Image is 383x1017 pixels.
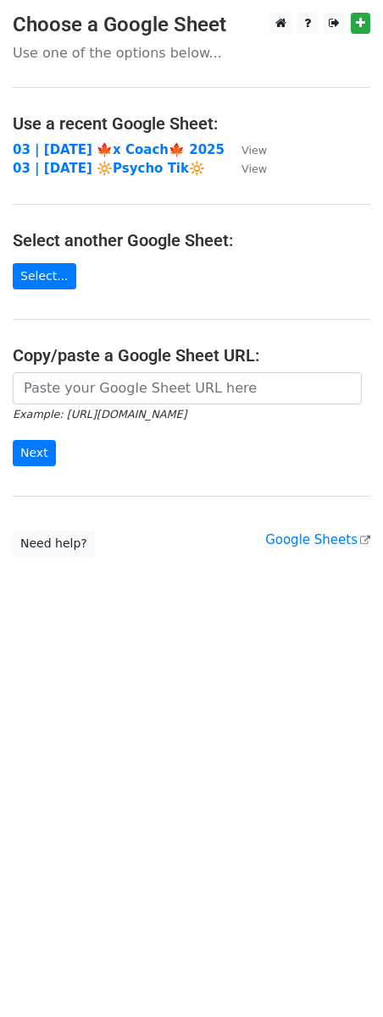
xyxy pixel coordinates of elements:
[13,230,370,250] h4: Select another Google Sheet:
[13,263,76,289] a: Select...
[13,13,370,37] h3: Choose a Google Sheet
[13,530,95,557] a: Need help?
[13,440,56,466] input: Next
[13,408,186,421] small: Example: [URL][DOMAIN_NAME]
[225,161,267,176] a: View
[13,161,205,176] a: 03 | [DATE] 🔆Psycho Tik🔆
[13,345,370,366] h4: Copy/paste a Google Sheet URL:
[13,44,370,62] p: Use one of the options below...
[241,162,267,175] small: View
[13,113,370,134] h4: Use a recent Google Sheet:
[265,532,370,547] a: Google Sheets
[225,142,267,157] a: View
[241,144,267,157] small: View
[13,142,225,157] a: 03 | [DATE] 🍁x Coach🍁 2025
[13,372,362,404] input: Paste your Google Sheet URL here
